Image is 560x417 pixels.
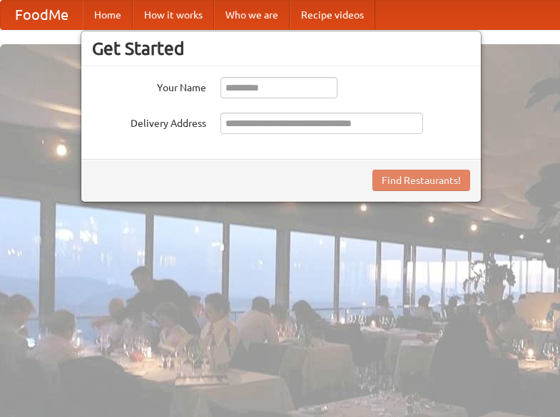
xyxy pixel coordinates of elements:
[1,1,83,29] a: FoodMe
[290,1,375,29] a: Recipe videos
[214,1,290,29] a: Who we are
[92,113,206,130] label: Delivery Address
[372,170,470,191] button: Find Restaurants!
[92,38,470,59] h3: Get Started
[133,1,214,29] a: How it works
[92,77,206,95] label: Your Name
[83,1,133,29] a: Home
